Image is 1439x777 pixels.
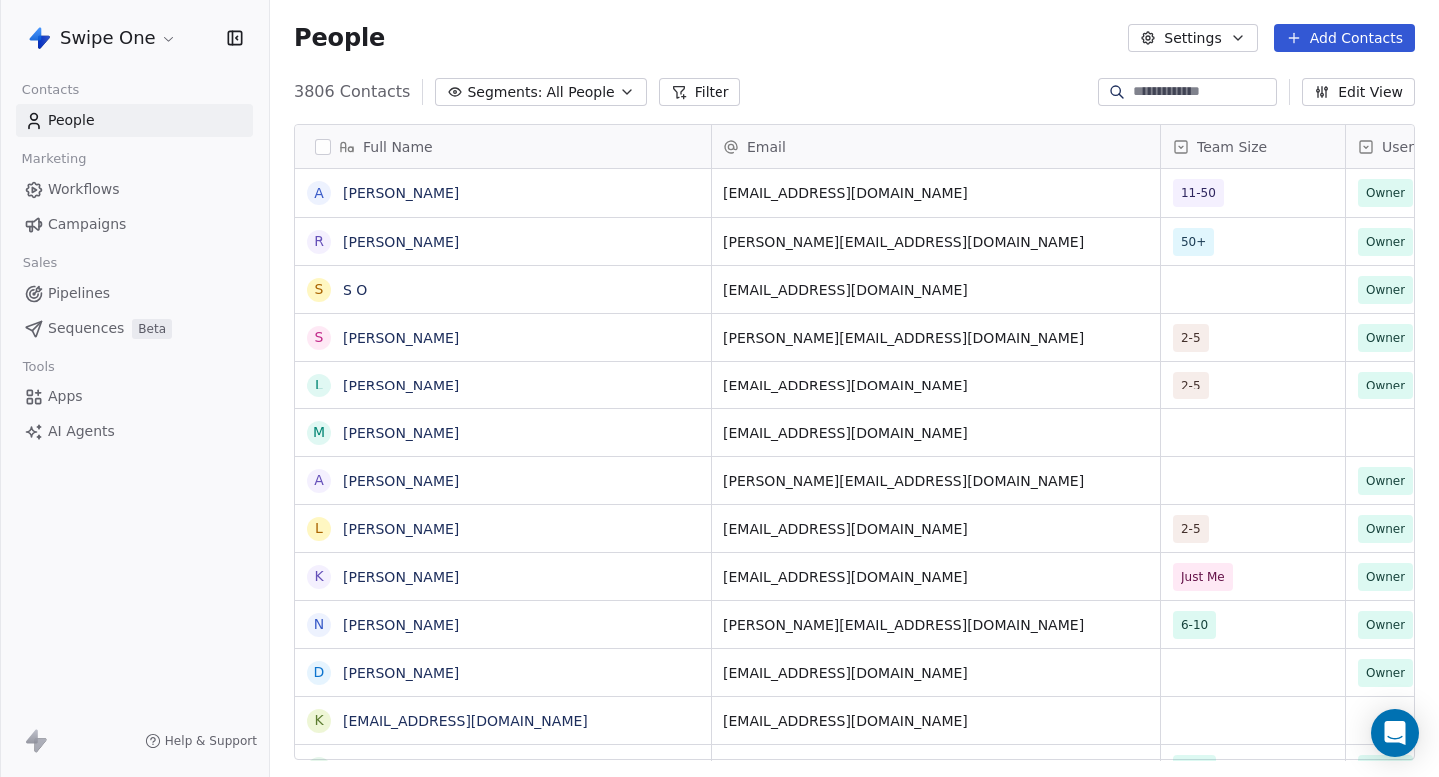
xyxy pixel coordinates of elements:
[723,663,1148,683] span: [EMAIL_ADDRESS][DOMAIN_NAME]
[1181,376,1201,395] span: 2-5
[16,381,253,413] a: Apps
[1366,328,1405,348] span: Owner
[16,312,253,345] a: SequencesBeta
[165,733,257,749] span: Help & Support
[314,566,323,587] div: K
[60,25,156,51] span: Swipe One
[1161,125,1345,168] div: Team Size
[546,82,614,103] span: All People
[1366,567,1405,587] span: Owner
[315,279,324,300] div: S
[14,352,63,382] span: Tools
[315,375,323,395] div: L
[315,327,324,348] div: S
[723,615,1148,635] span: [PERSON_NAME][EMAIL_ADDRESS][DOMAIN_NAME]
[1366,376,1405,395] span: Owner
[16,104,253,137] a: People
[1366,615,1405,635] span: Owner
[145,733,257,749] a: Help & Support
[723,232,1148,252] span: [PERSON_NAME][EMAIL_ADDRESS][DOMAIN_NAME]
[1181,615,1208,635] span: 6-10
[1366,519,1405,539] span: Owner
[723,280,1148,300] span: [EMAIL_ADDRESS][DOMAIN_NAME]
[16,208,253,241] a: Campaigns
[343,425,459,441] a: [PERSON_NAME]
[295,169,712,761] div: grid
[48,283,110,304] span: Pipelines
[1366,663,1405,683] span: Owner
[1366,232,1405,252] span: Owner
[314,662,325,683] div: D
[314,710,323,731] div: k
[16,173,253,206] a: Workflows
[295,125,711,168] div: Full Name
[132,319,172,339] span: Beta
[16,277,253,310] a: Pipelines
[315,518,323,539] div: L
[363,137,433,157] span: Full Name
[48,214,126,235] span: Campaigns
[1197,137,1267,157] span: Team Size
[1181,328,1201,348] span: 2-5
[723,183,1148,203] span: [EMAIL_ADDRESS][DOMAIN_NAME]
[1181,232,1206,252] span: 50+
[712,125,1160,168] div: Email
[723,328,1148,348] span: [PERSON_NAME][EMAIL_ADDRESS][DOMAIN_NAME]
[723,471,1148,491] span: [PERSON_NAME][EMAIL_ADDRESS][DOMAIN_NAME]
[294,23,385,53] span: People
[24,21,181,55] button: Swipe One
[343,713,588,729] a: [EMAIL_ADDRESS][DOMAIN_NAME]
[723,423,1148,443] span: [EMAIL_ADDRESS][DOMAIN_NAME]
[659,78,741,106] button: Filter
[13,75,88,105] span: Contacts
[314,470,324,491] div: A
[723,519,1148,539] span: [EMAIL_ADDRESS][DOMAIN_NAME]
[343,521,459,537] a: [PERSON_NAME]
[723,567,1148,587] span: [EMAIL_ADDRESS][DOMAIN_NAME]
[343,761,459,777] a: [PERSON_NAME]
[28,26,52,50] img: Swipe%20One%20Logo%201-1.svg
[343,378,459,393] a: [PERSON_NAME]
[48,179,120,200] span: Workflows
[1366,280,1405,300] span: Owner
[1274,24,1415,52] button: Add Contacts
[48,318,124,339] span: Sequences
[1366,183,1405,203] span: Owner
[48,110,95,131] span: People
[1371,709,1419,757] div: Open Intercom Messenger
[1128,24,1257,52] button: Settings
[1181,183,1216,203] span: 11-50
[48,421,115,442] span: AI Agents
[343,569,459,585] a: [PERSON_NAME]
[723,711,1148,731] span: [EMAIL_ADDRESS][DOMAIN_NAME]
[48,387,83,407] span: Apps
[1181,567,1225,587] span: Just Me
[13,144,95,174] span: Marketing
[1181,519,1201,539] span: 2-5
[314,231,324,252] div: R
[467,82,542,103] span: Segments:
[1302,78,1415,106] button: Edit View
[313,422,325,443] div: M
[294,80,410,104] span: 3806 Contacts
[314,614,324,635] div: N
[343,473,459,489] a: [PERSON_NAME]
[343,665,459,681] a: [PERSON_NAME]
[343,282,367,298] a: S O
[723,376,1148,395] span: [EMAIL_ADDRESS][DOMAIN_NAME]
[343,617,459,633] a: [PERSON_NAME]
[747,137,786,157] span: Email
[343,234,459,250] a: [PERSON_NAME]
[343,330,459,346] a: [PERSON_NAME]
[314,183,324,204] div: A
[343,185,459,201] a: [PERSON_NAME]
[1366,471,1405,491] span: Owner
[16,415,253,448] a: AI Agents
[14,248,66,278] span: Sales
